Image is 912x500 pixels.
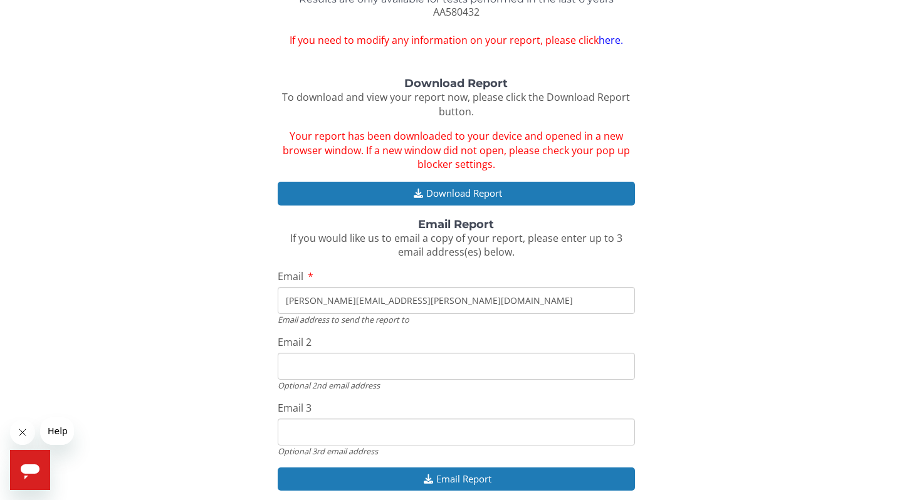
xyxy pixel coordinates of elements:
[278,380,635,391] div: Optional 2nd email address
[10,420,35,445] iframe: Close message
[278,401,312,415] span: Email 3
[10,450,50,490] iframe: Button to launch messaging window
[290,231,622,259] span: If you would like us to email a copy of your report, please enter up to 3 email address(es) below.
[278,182,635,205] button: Download Report
[599,33,623,47] a: here.
[278,467,635,491] button: Email Report
[278,314,635,325] div: Email address to send the report to
[404,76,508,90] strong: Download Report
[283,129,630,172] span: Your report has been downloaded to your device and opened in a new browser window. If a new windo...
[278,445,635,457] div: Optional 3rd email address
[278,269,303,283] span: Email
[433,5,480,19] span: AA580432
[40,417,74,445] iframe: Message from company
[418,217,494,231] strong: Email Report
[282,90,630,118] span: To download and view your report now, please click the Download Report button.
[278,335,312,349] span: Email 2
[278,33,635,48] span: If you need to modify any information on your report, please click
